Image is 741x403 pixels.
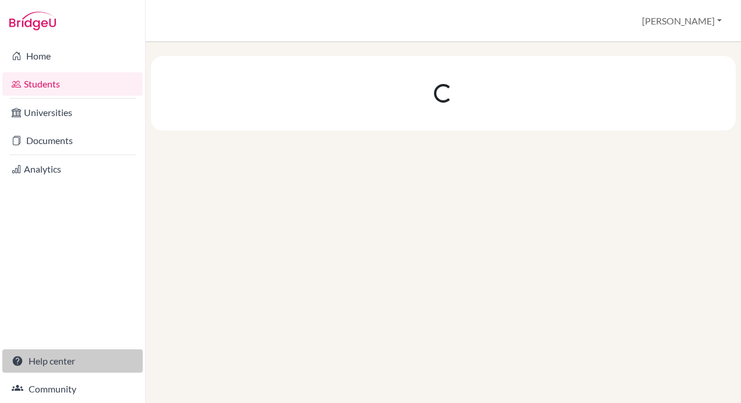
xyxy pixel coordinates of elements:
[9,12,56,30] img: Bridge-U
[2,44,143,68] a: Home
[2,101,143,124] a: Universities
[2,157,143,181] a: Analytics
[2,377,143,401] a: Community
[637,10,727,32] button: [PERSON_NAME]
[2,129,143,152] a: Documents
[2,72,143,96] a: Students
[2,349,143,373] a: Help center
